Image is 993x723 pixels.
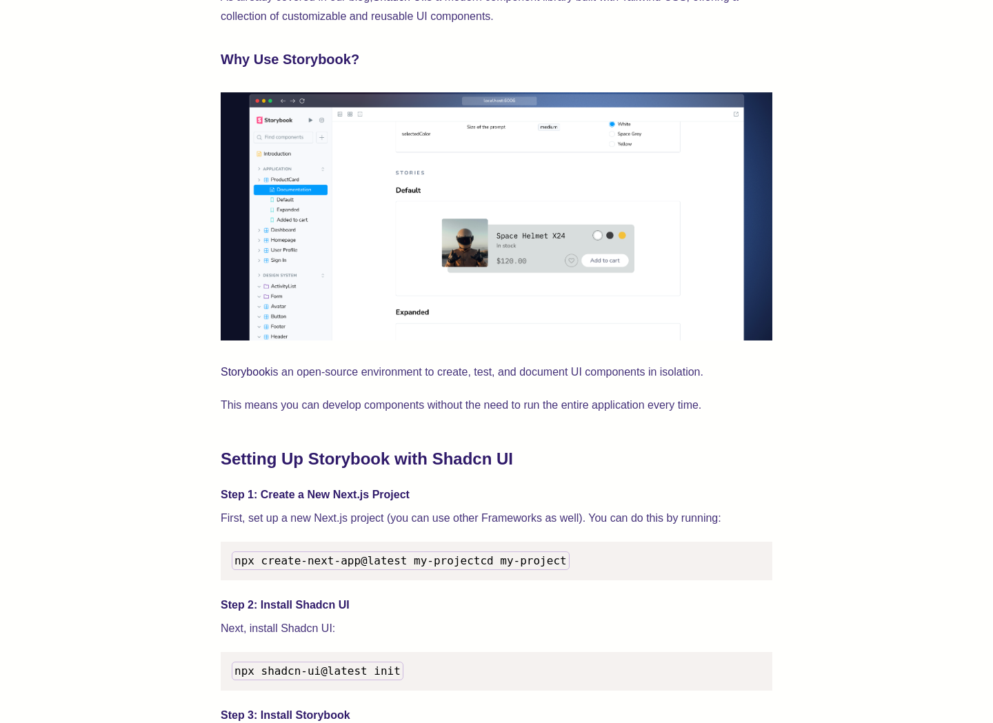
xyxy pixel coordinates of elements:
[221,619,772,638] p: Next, install Shadcn UI:
[234,554,480,567] span: npx create-next-app@latest my-project
[221,487,772,503] h4: Step 1: Create a New Next.js Project
[221,92,772,340] img: Storybook
[221,363,772,382] p: is an open-source environment to create, test, and document UI components in isolation.
[234,664,401,678] span: npx shadcn-ui@latest init
[221,448,772,470] h2: Setting Up Storybook with Shadcn UI
[221,396,772,415] p: This means you can develop components without the need to run the entire application every time.
[221,597,772,613] h4: Step 2: Install Shadcn UI
[232,551,570,570] code: cd my-project
[221,366,270,378] a: Storybook
[221,509,772,528] p: First, set up a new Next.js project (you can use other Frameworks as well). You can do this by ru...
[221,48,772,70] h3: Why Use Storybook?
